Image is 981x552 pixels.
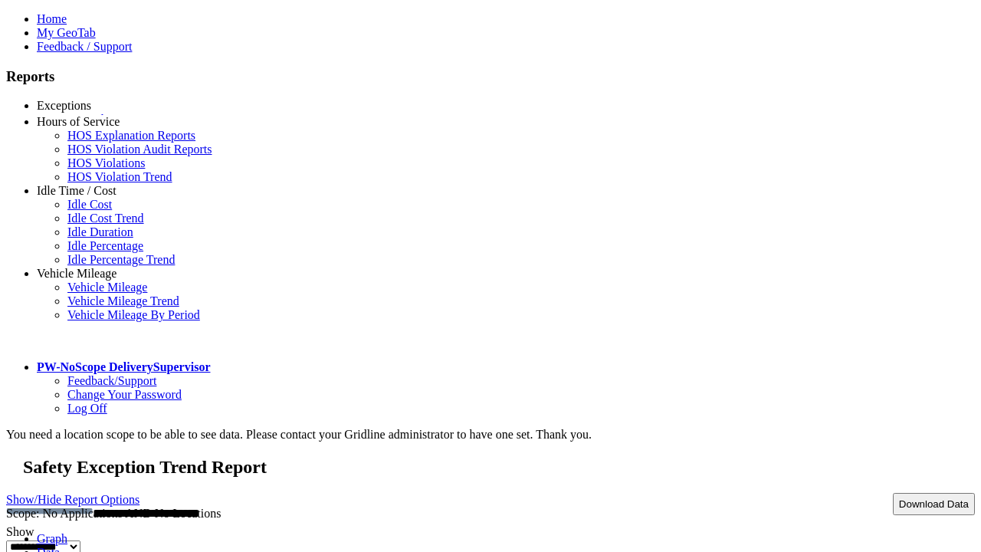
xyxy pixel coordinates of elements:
[67,402,107,415] a: Log Off
[37,267,116,280] a: Vehicle Mileage
[23,457,975,478] h2: Safety Exception Trend Report
[6,525,34,538] label: Show
[67,143,212,156] a: HOS Violation Audit Reports
[67,156,145,169] a: HOS Violations
[67,113,179,126] a: Critical Engine Events
[67,129,195,142] a: HOS Explanation Reports
[37,12,67,25] a: Home
[67,212,144,225] a: Idle Cost Trend
[37,99,91,112] a: Exceptions
[37,360,210,373] a: PW-NoScope DeliverySupervisor
[37,532,67,545] a: Graph
[37,40,132,53] a: Feedback / Support
[67,294,179,307] a: Vehicle Mileage Trend
[6,68,975,85] h3: Reports
[67,225,133,238] a: Idle Duration
[67,281,147,294] a: Vehicle Mileage
[6,428,975,442] div: You need a location scope to be able to see data. Please contact your Gridline administrator to h...
[37,26,96,39] a: My GeoTab
[67,253,175,266] a: Idle Percentage Trend
[67,239,143,252] a: Idle Percentage
[67,308,200,321] a: Vehicle Mileage By Period
[37,184,116,197] a: Idle Time / Cost
[67,170,172,183] a: HOS Violation Trend
[893,493,975,515] button: Download Data
[67,388,182,401] a: Change Your Password
[67,374,156,387] a: Feedback/Support
[6,489,139,510] a: Show/Hide Report Options
[37,115,120,128] a: Hours of Service
[6,507,221,520] span: Scope: No Applications AND No Locations
[67,198,112,211] a: Idle Cost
